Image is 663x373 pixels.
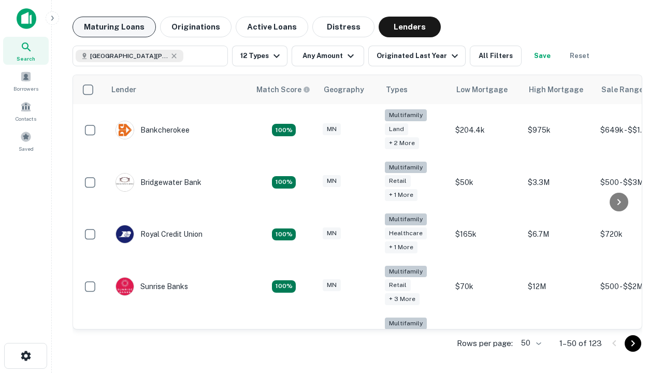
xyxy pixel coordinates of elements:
div: MN [323,175,341,187]
span: Saved [19,145,34,153]
div: Multifamily [385,213,427,225]
div: Lender [111,83,136,96]
button: Lenders [379,17,441,37]
img: capitalize-icon.png [17,8,36,29]
button: Maturing Loans [73,17,156,37]
th: Types [380,75,450,104]
div: MN [323,123,341,135]
button: Active Loans [236,17,308,37]
span: Contacts [16,114,36,123]
div: MN [323,279,341,291]
td: $3.3M [523,156,595,209]
img: picture [116,121,134,139]
button: Reset [563,46,596,66]
a: Contacts [3,97,49,125]
div: Sale Range [601,83,643,96]
td: $6.7M [523,208,595,261]
span: Search [17,54,35,63]
th: Lender [105,75,250,104]
div: Bridgewater Bank [116,173,201,192]
div: MN [323,227,341,239]
img: picture [116,174,134,191]
div: Originated Last Year [377,50,461,62]
a: Saved [3,127,49,155]
p: 1–50 of 123 [559,337,602,350]
div: Multifamily [385,109,427,121]
span: [GEOGRAPHIC_DATA][PERSON_NAME], [GEOGRAPHIC_DATA], [GEOGRAPHIC_DATA] [90,51,168,61]
div: Geography [324,83,364,96]
button: Save your search to get updates of matches that match your search criteria. [526,46,559,66]
td: $1.3M [523,312,595,365]
td: $150k [450,312,523,365]
div: Matching Properties: 18, hasApolloMatch: undefined [272,228,296,241]
div: 50 [517,336,543,351]
a: Search [3,37,49,65]
div: + 2 more [385,137,419,149]
div: Matching Properties: 31, hasApolloMatch: undefined [272,280,296,293]
th: High Mortgage [523,75,595,104]
div: Types [386,83,408,96]
div: Healthcare [385,227,427,239]
button: All Filters [470,46,522,66]
div: Bankcherokee [116,121,190,139]
img: picture [116,278,134,295]
th: Low Mortgage [450,75,523,104]
div: Retail [385,279,411,291]
button: Any Amount [292,46,364,66]
h6: Match Score [256,84,308,95]
button: Go to next page [625,335,641,352]
div: + 3 more [385,293,420,305]
div: Low Mortgage [456,83,508,96]
th: Capitalize uses an advanced AI algorithm to match your search with the best lender. The match sco... [250,75,318,104]
div: Multifamily [385,266,427,278]
td: $204.4k [450,104,523,156]
div: Multifamily [385,318,427,329]
div: + 1 more [385,189,417,201]
th: Geography [318,75,380,104]
div: High Mortgage [529,83,583,96]
div: Matching Properties: 19, hasApolloMatch: undefined [272,124,296,136]
img: picture [116,225,134,243]
div: Matching Properties: 22, hasApolloMatch: undefined [272,176,296,189]
td: $12M [523,261,595,313]
button: 12 Types [232,46,287,66]
div: Capitalize uses an advanced AI algorithm to match your search with the best lender. The match sco... [256,84,310,95]
td: $50k [450,156,523,209]
div: Royal Credit Union [116,225,203,243]
button: Originated Last Year [368,46,466,66]
p: Rows per page: [457,337,513,350]
td: $165k [450,208,523,261]
iframe: Chat Widget [611,290,663,340]
div: Sunrise Banks [116,277,188,296]
button: Originations [160,17,232,37]
div: Land [385,123,408,135]
a: Borrowers [3,67,49,95]
div: + 1 more [385,241,417,253]
button: Distress [312,17,374,37]
span: Borrowers [13,84,38,93]
div: Retail [385,175,411,187]
div: Multifamily [385,162,427,174]
td: $975k [523,104,595,156]
td: $70k [450,261,523,313]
